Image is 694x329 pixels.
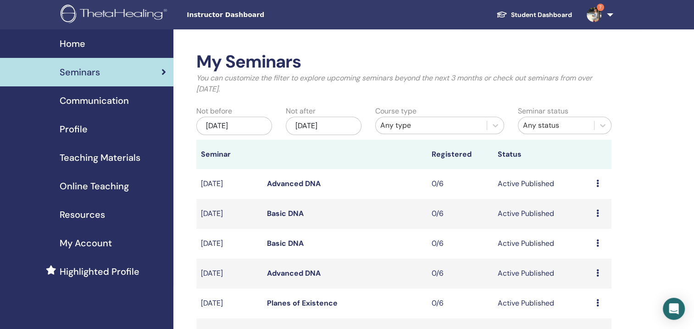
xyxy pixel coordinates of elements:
span: Profile [60,122,88,136]
td: 0/6 [427,259,493,289]
th: Seminar [196,140,262,169]
td: Active Published [493,169,591,199]
span: My Account [60,236,112,250]
a: Student Dashboard [489,6,579,23]
td: [DATE] [196,259,262,289]
td: Active Published [493,199,591,229]
a: Basic DNA [267,238,304,248]
a: Basic DNA [267,209,304,218]
td: 0/6 [427,229,493,259]
td: Active Published [493,259,591,289]
td: 0/6 [427,199,493,229]
a: Planes of Existence [267,298,338,308]
td: Active Published [493,229,591,259]
td: Active Published [493,289,591,318]
img: logo.png [61,5,170,25]
span: Highlighted Profile [60,265,139,278]
span: Instructor Dashboard [187,10,324,20]
span: Seminars [60,65,100,79]
td: [DATE] [196,199,262,229]
span: 7 [597,4,604,11]
span: Home [60,37,85,51]
td: [DATE] [196,169,262,199]
td: 0/6 [427,169,493,199]
th: Status [493,140,591,169]
td: [DATE] [196,229,262,259]
span: Teaching Materials [60,151,140,164]
td: 0/6 [427,289,493,318]
span: Resources [60,208,105,221]
a: Advanced DNA [267,268,321,278]
td: [DATE] [196,289,262,318]
div: Any status [523,120,589,131]
a: Advanced DNA [267,179,321,188]
span: Communication [60,94,129,108]
div: Open Intercom Messenger [663,298,685,320]
label: Course type [375,106,416,117]
h2: My Seminars [196,51,611,73]
label: Not after [286,106,316,117]
label: Seminar status [518,106,568,117]
div: Any type [380,120,483,131]
label: Not before [196,106,232,117]
div: [DATE] [286,117,361,135]
img: graduation-cap-white.svg [496,11,507,18]
p: You can customize the filter to explore upcoming seminars beyond the next 3 months or check out s... [196,73,611,95]
th: Registered [427,140,493,169]
div: [DATE] [196,117,272,135]
span: Online Teaching [60,179,129,193]
img: default.jpg [587,7,601,22]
